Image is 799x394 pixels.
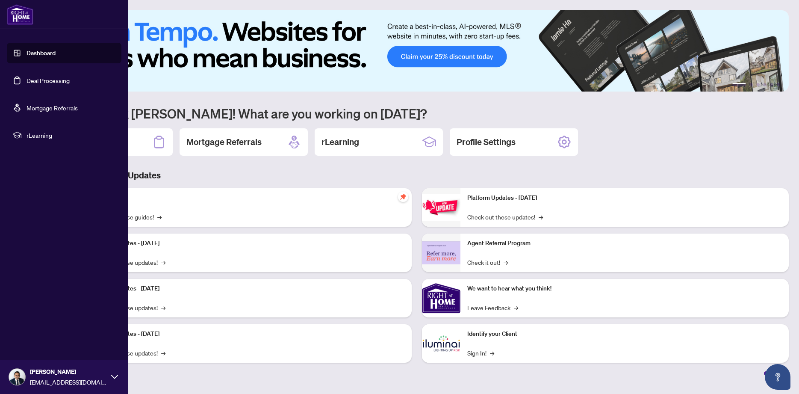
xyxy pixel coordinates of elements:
[539,212,543,222] span: →
[422,324,460,363] img: Identify your Client
[157,212,162,222] span: →
[161,348,165,358] span: →
[27,130,115,140] span: rLearning
[27,77,70,84] a: Deal Processing
[44,169,789,181] h3: Brokerage & Industry Updates
[30,377,107,387] span: [EMAIL_ADDRESS][DOMAIN_NAME]
[161,258,165,267] span: →
[44,105,789,121] h1: Welcome back [PERSON_NAME]! What are you working on [DATE]?
[161,303,165,312] span: →
[422,241,460,265] img: Agent Referral Program
[467,239,782,248] p: Agent Referral Program
[749,83,753,86] button: 2
[467,348,494,358] a: Sign In!→
[467,303,518,312] a: Leave Feedback→
[756,83,760,86] button: 3
[467,258,508,267] a: Check it out!→
[44,10,789,92] img: Slide 0
[467,329,782,339] p: Identify your Client
[27,49,56,57] a: Dashboard
[777,83,780,86] button: 6
[422,194,460,221] img: Platform Updates - June 23, 2025
[763,83,767,86] button: 4
[765,364,790,390] button: Open asap
[514,303,518,312] span: →
[90,193,405,203] p: Self-Help
[186,136,262,148] h2: Mortgage Referrals
[90,329,405,339] p: Platform Updates - [DATE]
[9,369,25,385] img: Profile Icon
[770,83,773,86] button: 5
[732,83,746,86] button: 1
[504,258,508,267] span: →
[90,239,405,248] p: Platform Updates - [DATE]
[90,284,405,293] p: Platform Updates - [DATE]
[30,367,107,376] span: [PERSON_NAME]
[27,104,78,112] a: Mortgage Referrals
[398,192,408,202] span: pushpin
[467,284,782,293] p: We want to hear what you think!
[321,136,359,148] h2: rLearning
[7,4,33,25] img: logo
[490,348,494,358] span: →
[457,136,516,148] h2: Profile Settings
[467,193,782,203] p: Platform Updates - [DATE]
[422,279,460,317] img: We want to hear what you think!
[467,212,543,222] a: Check out these updates!→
